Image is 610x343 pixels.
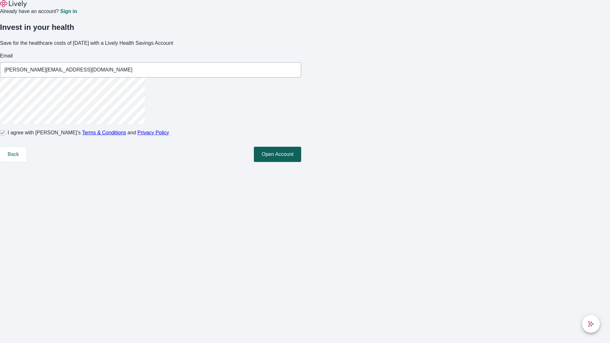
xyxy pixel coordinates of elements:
[60,9,77,14] a: Sign in
[588,321,594,327] svg: Lively AI Assistant
[582,315,600,333] button: chat
[82,130,126,135] a: Terms & Conditions
[254,147,301,162] button: Open Account
[8,129,169,137] span: I agree with [PERSON_NAME]’s and
[138,130,169,135] a: Privacy Policy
